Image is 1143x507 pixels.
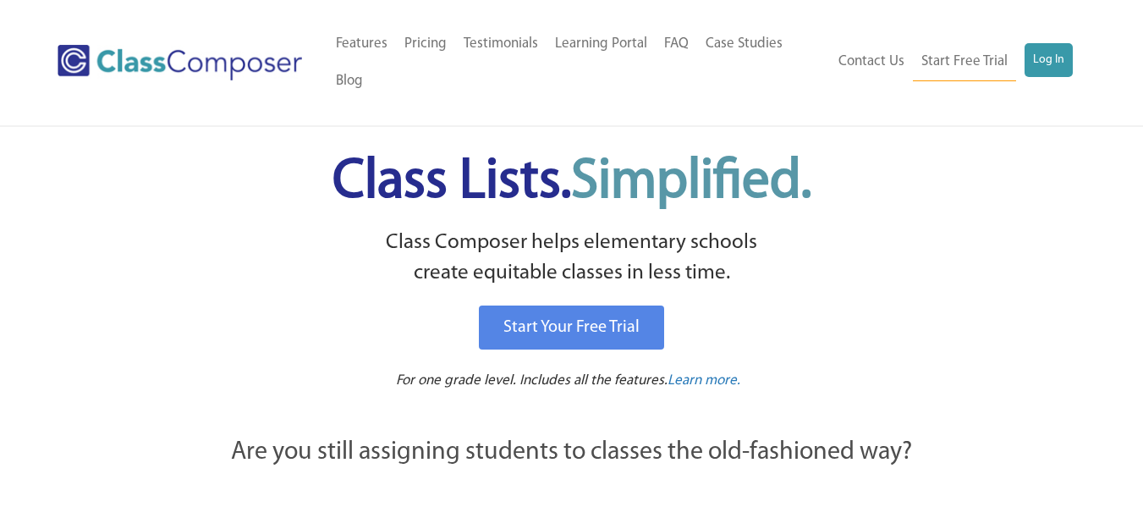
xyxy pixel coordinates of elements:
span: For one grade level. Includes all the features. [396,373,668,388]
span: Learn more. [668,373,740,388]
a: Learn more. [668,371,740,392]
span: Class Lists. [332,155,811,210]
a: Case Studies [697,25,791,63]
nav: Header Menu [327,25,829,100]
a: Pricing [396,25,455,63]
a: Features [327,25,396,63]
a: FAQ [656,25,697,63]
a: Blog [327,63,371,100]
a: Start Your Free Trial [479,306,664,350]
a: Learning Portal [547,25,656,63]
p: Are you still assigning students to classes the old-fashioned way? [140,434,1003,471]
a: Start Free Trial [913,43,1016,81]
a: Contact Us [830,43,913,80]
a: Log In [1025,43,1073,77]
a: Testimonials [455,25,547,63]
span: Start Your Free Trial [503,319,640,336]
img: Class Composer [58,45,302,80]
span: Simplified. [571,155,811,210]
nav: Header Menu [828,43,1073,81]
p: Class Composer helps elementary schools create equitable classes in less time. [138,228,1006,289]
